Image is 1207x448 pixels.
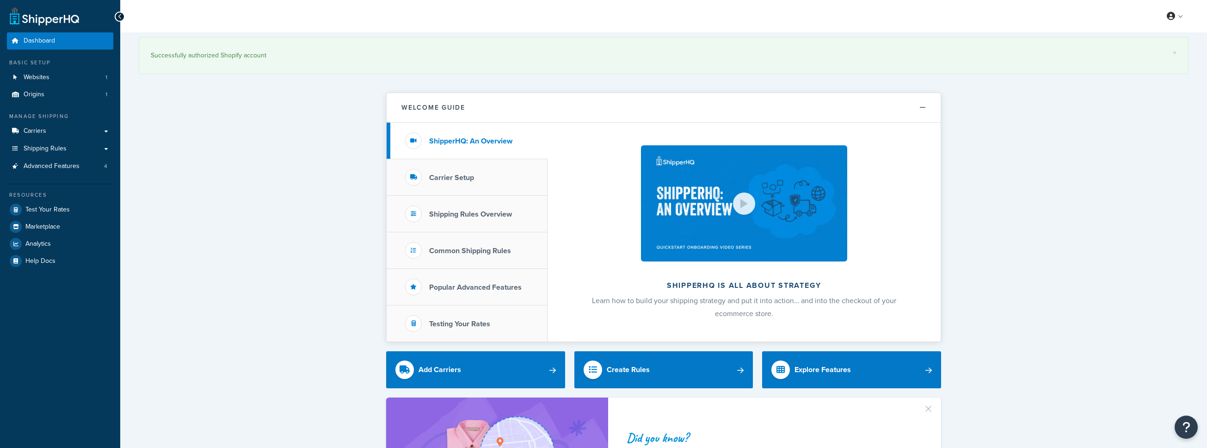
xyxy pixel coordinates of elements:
[105,74,107,81] span: 1
[401,104,465,111] h2: Welcome Guide
[7,158,113,175] a: Advanced Features4
[7,158,113,175] li: Advanced Features
[1175,416,1198,439] button: Open Resource Center
[25,223,60,231] span: Marketplace
[7,236,113,252] a: Analytics
[24,74,49,81] span: Websites
[794,363,851,376] div: Explore Features
[7,201,113,218] a: Test Your Rates
[7,59,113,67] div: Basic Setup
[1173,49,1176,56] a: ×
[7,191,113,199] div: Resources
[105,91,107,99] span: 1
[7,86,113,103] li: Origins
[386,351,565,388] a: Add Carriers
[762,351,941,388] a: Explore Features
[419,363,461,376] div: Add Carriers
[7,86,113,103] a: Origins1
[429,174,474,182] h3: Carrier Setup
[7,218,113,235] a: Marketplace
[429,137,512,145] h3: ShipperHQ: An Overview
[387,93,941,123] button: Welcome Guide
[574,351,753,388] a: Create Rules
[24,145,67,153] span: Shipping Rules
[627,431,919,444] div: Did you know?
[7,32,113,50] a: Dashboard
[104,162,107,170] span: 4
[7,112,113,120] div: Manage Shipping
[572,281,916,290] h2: ShipperHQ is all about strategy
[25,206,70,214] span: Test Your Rates
[24,127,46,135] span: Carriers
[151,49,1176,62] div: Successfully authorized Shopify account
[592,295,896,319] span: Learn how to build your shipping strategy and put it into action… and into the checkout of your e...
[25,240,51,248] span: Analytics
[641,145,847,261] img: ShipperHQ is all about strategy
[24,162,80,170] span: Advanced Features
[7,253,113,269] a: Help Docs
[7,69,113,86] li: Websites
[25,257,55,265] span: Help Docs
[607,363,650,376] div: Create Rules
[429,247,511,255] h3: Common Shipping Rules
[429,210,512,218] h3: Shipping Rules Overview
[24,91,44,99] span: Origins
[24,37,55,45] span: Dashboard
[429,320,490,328] h3: Testing Your Rates
[7,140,113,157] a: Shipping Rules
[429,283,522,292] h3: Popular Advanced Features
[7,123,113,140] a: Carriers
[7,69,113,86] a: Websites1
